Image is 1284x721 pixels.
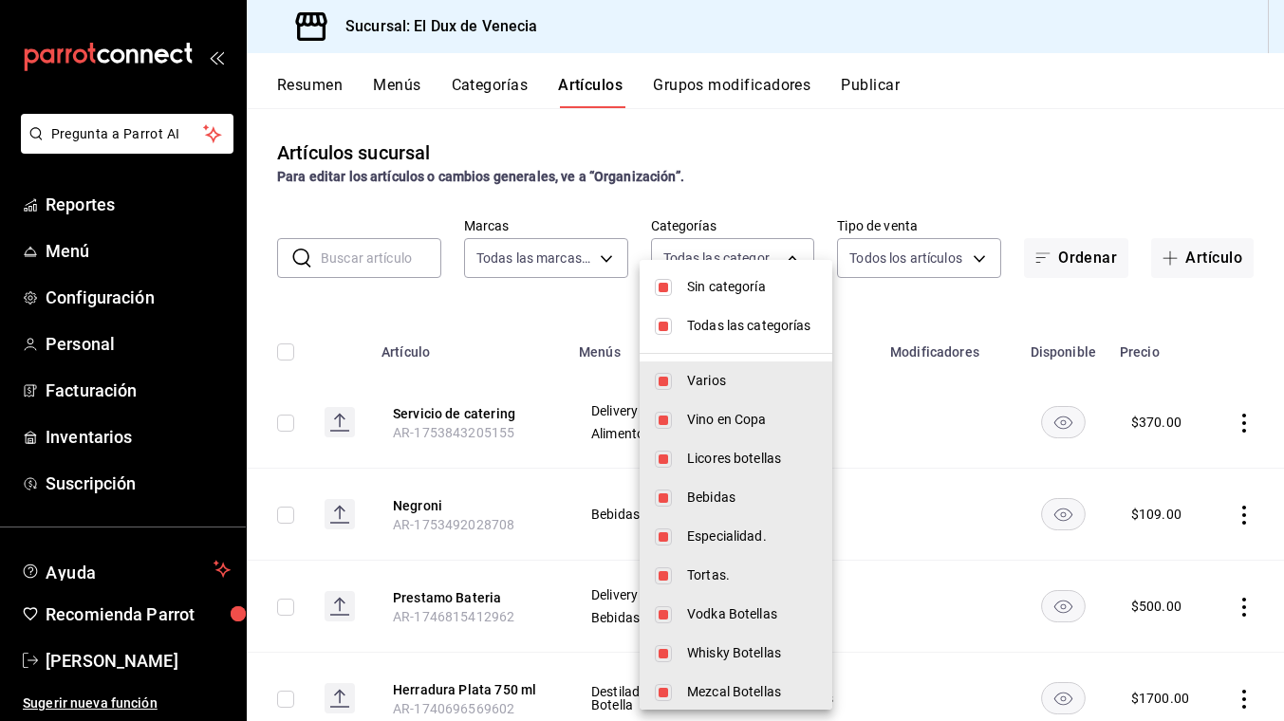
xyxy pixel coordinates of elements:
[687,410,817,430] span: Vino en Copa
[687,682,817,702] span: Mezcal Botellas
[687,527,817,546] span: Especialidad.
[687,316,817,336] span: Todas las categorías
[687,371,817,391] span: Varios
[687,488,817,508] span: Bebidas
[687,643,817,663] span: Whisky Botellas
[687,277,817,297] span: Sin categoría
[687,604,817,624] span: Vodka Botellas
[687,449,817,469] span: Licores botellas
[687,565,817,585] span: Tortas.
